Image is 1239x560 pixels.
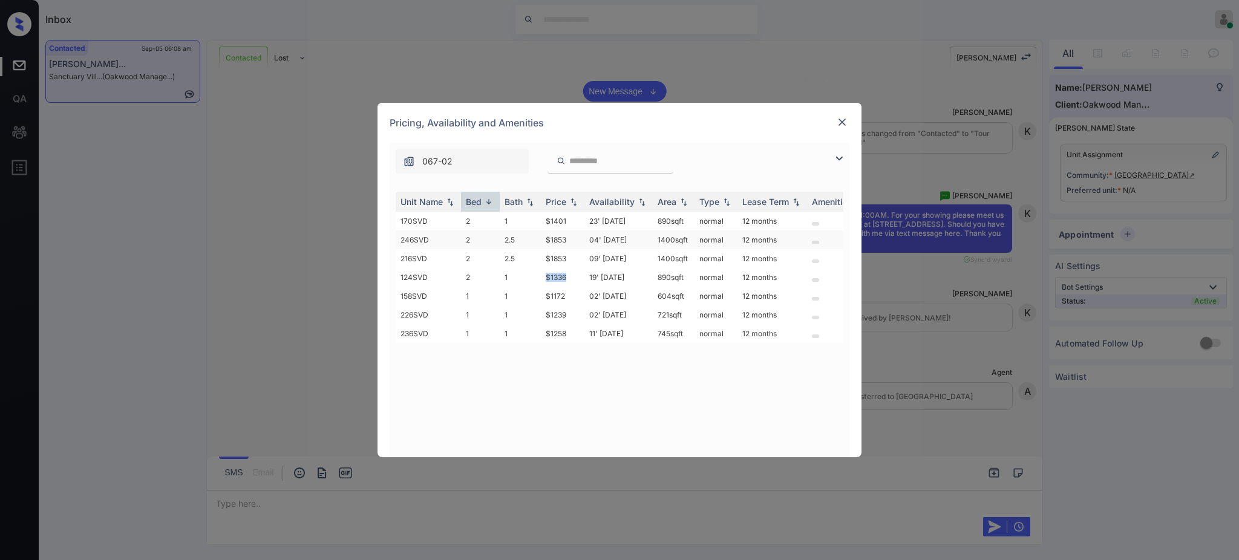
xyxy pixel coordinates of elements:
img: close [836,116,848,128]
td: 1400 sqft [653,230,695,249]
div: Area [658,197,676,207]
div: Unit Name [400,197,443,207]
img: icon-zuma [557,155,566,166]
td: 04' [DATE] [584,230,653,249]
td: 890 sqft [653,268,695,287]
td: 246SVD [396,230,461,249]
td: $1853 [541,249,584,268]
td: 170SVD [396,212,461,230]
td: 1 [500,305,541,324]
td: 11' [DATE] [584,324,653,343]
td: 124SVD [396,268,461,287]
td: 158SVD [396,287,461,305]
td: $1258 [541,324,584,343]
td: 2.5 [500,249,541,268]
td: normal [695,249,737,268]
div: Pricing, Availability and Amenities [378,103,861,143]
td: 12 months [737,324,807,343]
td: normal [695,230,737,249]
td: 12 months [737,230,807,249]
td: 2 [461,268,500,287]
td: 2 [461,249,500,268]
td: $1239 [541,305,584,324]
td: $1853 [541,230,584,249]
td: 236SVD [396,324,461,343]
div: Price [546,197,566,207]
td: 216SVD [396,249,461,268]
td: 12 months [737,305,807,324]
td: normal [695,305,737,324]
td: 2 [461,212,500,230]
td: 1 [461,287,500,305]
td: 19' [DATE] [584,268,653,287]
td: 226SVD [396,305,461,324]
td: normal [695,212,737,230]
td: 1 [500,324,541,343]
div: Amenities [812,197,852,207]
td: 604 sqft [653,287,695,305]
td: normal [695,268,737,287]
td: 1 [500,212,541,230]
td: 09' [DATE] [584,249,653,268]
div: Type [699,197,719,207]
td: 2.5 [500,230,541,249]
td: 1 [461,305,500,324]
div: Lease Term [742,197,789,207]
div: Availability [589,197,635,207]
span: 067-02 [422,155,453,168]
img: sorting [524,198,536,206]
td: $1336 [541,268,584,287]
img: sorting [444,198,456,206]
td: 721 sqft [653,305,695,324]
td: 12 months [737,287,807,305]
td: 2 [461,230,500,249]
img: icon-zuma [403,155,415,168]
img: sorting [483,197,495,206]
td: 1400 sqft [653,249,695,268]
td: 23' [DATE] [584,212,653,230]
td: 02' [DATE] [584,287,653,305]
td: 02' [DATE] [584,305,653,324]
td: 12 months [737,212,807,230]
td: 890 sqft [653,212,695,230]
img: icon-zuma [832,151,846,166]
td: $1401 [541,212,584,230]
td: normal [695,287,737,305]
img: sorting [567,198,580,206]
img: sorting [790,198,802,206]
img: sorting [721,198,733,206]
td: normal [695,324,737,343]
img: sorting [636,198,648,206]
img: sorting [678,198,690,206]
td: 1 [461,324,500,343]
div: Bath [505,197,523,207]
td: 12 months [737,268,807,287]
td: 1 [500,268,541,287]
div: Bed [466,197,482,207]
td: 745 sqft [653,324,695,343]
td: $1172 [541,287,584,305]
td: 1 [500,287,541,305]
td: 12 months [737,249,807,268]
